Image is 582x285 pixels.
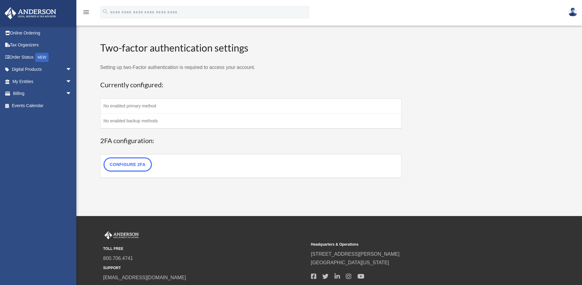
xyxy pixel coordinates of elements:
[100,80,402,90] h3: Currently configured:
[4,99,81,112] a: Events Calendar
[100,136,402,146] h3: 2FA configuration:
[4,39,81,51] a: Tax Organizers
[103,231,140,239] img: Anderson Advisors Platinum Portal
[3,7,58,19] img: Anderson Advisors Platinum Portal
[82,9,90,16] i: menu
[66,63,78,76] span: arrow_drop_down
[103,256,133,261] a: 800.706.4741
[4,27,81,39] a: Online Ordering
[102,8,109,15] i: search
[4,75,81,88] a: My Entitiesarrow_drop_down
[4,63,81,76] a: Digital Productsarrow_drop_down
[568,8,577,16] img: User Pic
[103,265,307,271] small: SUPPORT
[104,157,152,171] a: Configure 2FA
[311,251,400,257] a: [STREET_ADDRESS][PERSON_NAME]
[103,275,186,280] a: [EMAIL_ADDRESS][DOMAIN_NAME]
[100,114,401,129] td: No enabled backup methods
[100,41,402,55] h2: Two-factor authentication settings
[35,53,49,62] div: NEW
[311,241,514,248] small: Headquarters & Operations
[311,260,389,265] a: [GEOGRAPHIC_DATA][US_STATE]
[66,75,78,88] span: arrow_drop_down
[82,11,90,16] a: menu
[66,88,78,100] span: arrow_drop_down
[103,246,307,252] small: TOLL FREE
[100,99,401,114] td: No enabled primary method
[4,51,81,63] a: Order StatusNEW
[4,88,81,100] a: Billingarrow_drop_down
[100,63,402,72] p: Setting up two-Factor authentication is required to access your account.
